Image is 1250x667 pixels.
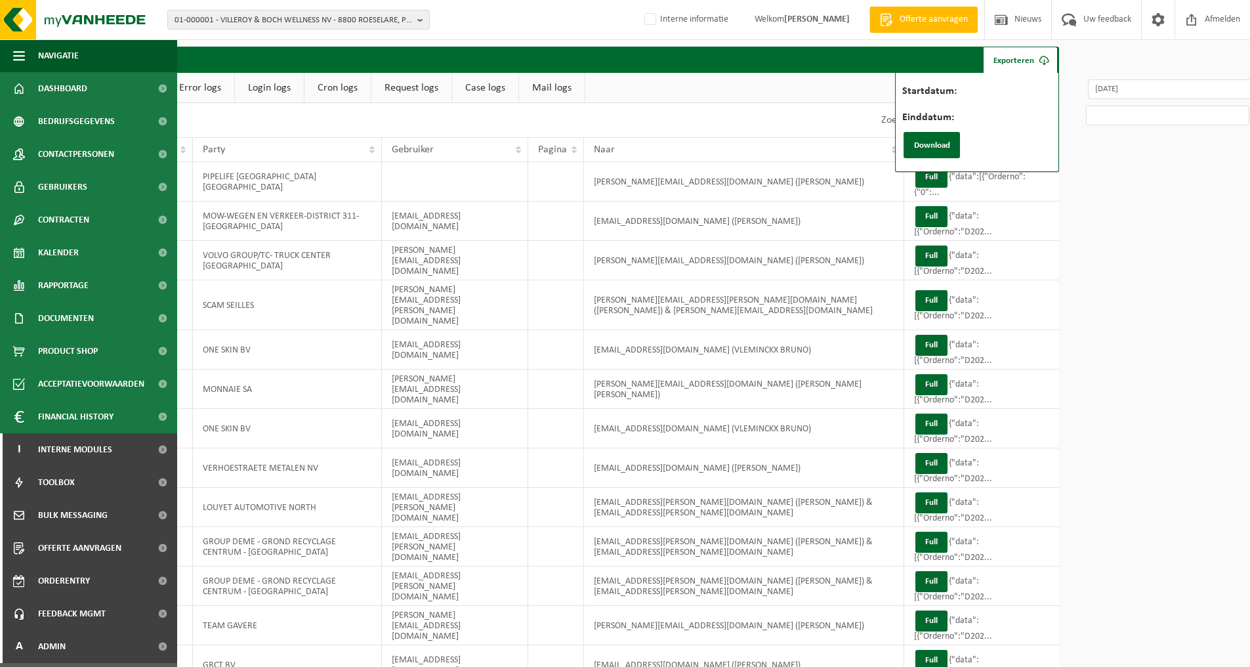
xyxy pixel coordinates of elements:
[38,368,144,400] span: Acceptatievoorwaarden
[304,73,371,103] a: Cron logs
[881,115,914,125] label: Zoeken:
[175,11,412,30] span: 01-000001 - VILLEROY & BOCH WELLNESS NV - 8800 ROESELARE, POPULIERSTRAAT 1
[915,532,948,553] button: Full
[519,73,585,103] a: Mail logs
[193,162,382,202] td: PIPELIFE [GEOGRAPHIC_DATA] [GEOGRAPHIC_DATA]
[584,488,904,527] td: [EMAIL_ADDRESS][PERSON_NAME][DOMAIN_NAME] ([PERSON_NAME]) & [EMAIL_ADDRESS][PERSON_NAME][DOMAIN_N...
[915,611,948,632] button: Full
[38,72,87,105] span: Dashboard
[38,269,89,302] span: Rapportage
[193,370,382,409] td: MONNAIE SA
[382,606,528,645] td: [PERSON_NAME][EMAIL_ADDRESS][DOMAIN_NAME]
[904,330,1059,370] td: {"data":[{"Orderno":"D202...
[38,302,94,335] span: Documenten
[38,236,79,269] span: Kalender
[193,567,382,606] td: GROUP DEME - GROND RECYCLAGE CENTRUM - [GEOGRAPHIC_DATA]
[382,488,528,527] td: [EMAIL_ADDRESS][PERSON_NAME][DOMAIN_NAME]
[193,241,382,280] td: VOLVO GROUP/TC- TRUCK CENTER [GEOGRAPHIC_DATA]
[904,202,1059,241] td: {"data":[{"Orderno":"D202...
[904,567,1059,606] td: {"data":[{"Orderno":"D202...
[904,409,1059,448] td: {"data":[{"Orderno":"D202...
[452,73,518,103] a: Case logs
[193,280,382,330] td: SCAM SEILLES
[38,204,89,236] span: Contracten
[915,453,948,474] button: Full
[584,202,904,241] td: [EMAIL_ADDRESS][DOMAIN_NAME] ([PERSON_NAME])
[904,488,1059,527] td: {"data":[{"Orderno":"D202...
[584,162,904,202] td: [PERSON_NAME][EMAIL_ADDRESS][DOMAIN_NAME] ([PERSON_NAME])
[904,606,1059,645] td: {"data":[{"Orderno":"D202...
[38,532,121,565] span: Offerte aanvragen
[38,499,108,532] span: Bulk Messaging
[538,144,567,155] span: Pagina
[38,630,66,663] span: Admin
[382,448,528,488] td: [EMAIL_ADDRESS][DOMAIN_NAME]
[38,597,106,630] span: Feedback MGMT
[915,167,948,188] button: Full
[915,335,948,356] button: Full
[38,433,112,466] span: Interne modules
[167,10,430,30] button: 01-000001 - VILLEROY & BOCH WELLNESS NV - 8800 ROESELARE, POPULIERSTRAAT 1
[38,138,114,171] span: Contactpersonen
[584,280,904,330] td: [PERSON_NAME][EMAIL_ADDRESS][PERSON_NAME][DOMAIN_NAME] ([PERSON_NAME]) & [PERSON_NAME][EMAIL_ADDR...
[642,10,728,30] label: Interne informatie
[193,202,382,241] td: MOW-WEGEN EN VERKEER-DISTRICT 311-[GEOGRAPHIC_DATA]
[915,206,948,227] button: Full
[193,409,382,448] td: ONE SKIN BV
[902,86,1088,99] label: Startdatum:
[38,466,75,499] span: Toolbox
[904,132,960,158] button: Download
[915,492,948,513] button: Full
[38,105,115,138] span: Bedrijfsgegevens
[784,14,850,24] strong: [PERSON_NAME]
[904,162,1059,202] td: {"data":[{"Orderno":{"0":...
[584,567,904,606] td: [EMAIL_ADDRESS][PERSON_NAME][DOMAIN_NAME] ([PERSON_NAME]) & [EMAIL_ADDRESS][PERSON_NAME][DOMAIN_N...
[382,280,528,330] td: [PERSON_NAME][EMAIL_ADDRESS][PERSON_NAME][DOMAIN_NAME]
[392,144,434,155] span: Gebruiker
[584,409,904,448] td: [EMAIL_ADDRESS][DOMAIN_NAME] (VLEMINCKX BRUNO)
[382,370,528,409] td: [PERSON_NAME][EMAIL_ADDRESS][DOMAIN_NAME]
[38,39,79,72] span: Navigatie
[38,400,114,433] span: Financial History
[193,527,382,567] td: GROUP DEME - GROND RECYCLAGE CENTRUM - [GEOGRAPHIC_DATA]
[584,241,904,280] td: [PERSON_NAME][EMAIL_ADDRESS][DOMAIN_NAME] ([PERSON_NAME])
[869,7,978,33] a: Offerte aanvragen
[235,73,304,103] a: Login logs
[904,280,1059,330] td: {"data":[{"Orderno":"D202...
[382,409,528,448] td: [EMAIL_ADDRESS][DOMAIN_NAME]
[983,47,1058,73] a: Exporteren
[904,448,1059,488] td: {"data":[{"Orderno":"D202...
[382,241,528,280] td: [PERSON_NAME][EMAIL_ADDRESS][DOMAIN_NAME]
[902,112,1086,125] label: Einddatum:
[584,370,904,409] td: [PERSON_NAME][EMAIL_ADDRESS][DOMAIN_NAME] ([PERSON_NAME] [PERSON_NAME])
[915,246,948,267] button: Full
[382,202,528,241] td: [EMAIL_ADDRESS][DOMAIN_NAME]
[904,370,1059,409] td: {"data":[{"Orderno":"D202...
[13,630,25,663] span: A
[203,144,225,155] span: Party
[193,606,382,645] td: TEAM GAVERE
[382,527,528,567] td: [EMAIL_ADDRESS][PERSON_NAME][DOMAIN_NAME]
[915,290,948,311] button: Full
[904,527,1059,567] td: {"data":[{"Orderno":"D202...
[371,73,451,103] a: Request logs
[382,330,528,370] td: [EMAIL_ADDRESS][DOMAIN_NAME]
[193,330,382,370] td: ONE SKIN BV
[584,527,904,567] td: [EMAIL_ADDRESS][PERSON_NAME][DOMAIN_NAME] ([PERSON_NAME]) & [EMAIL_ADDRESS][PERSON_NAME][DOMAIN_N...
[584,330,904,370] td: [EMAIL_ADDRESS][DOMAIN_NAME] (VLEMINCKX BRUNO)
[38,335,98,368] span: Product Shop
[584,448,904,488] td: [EMAIL_ADDRESS][DOMAIN_NAME] ([PERSON_NAME])
[594,144,615,155] span: Naar
[896,13,971,26] span: Offerte aanvragen
[915,571,948,592] button: Full
[38,171,87,204] span: Gebruikers
[193,488,382,527] td: LOUYET AUTOMOTIVE NORTH
[193,448,382,488] td: VERHOESTRAETE METALEN NV
[38,565,148,597] span: Orderentry Goedkeuring
[584,606,904,645] td: [PERSON_NAME][EMAIL_ADDRESS][DOMAIN_NAME] ([PERSON_NAME])
[13,433,25,466] span: I
[166,73,234,103] a: Error logs
[915,414,948,435] button: Full
[904,241,1059,280] td: {"data":[{"Orderno":"D202...
[382,567,528,606] td: [EMAIL_ADDRESS][PERSON_NAME][DOMAIN_NAME]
